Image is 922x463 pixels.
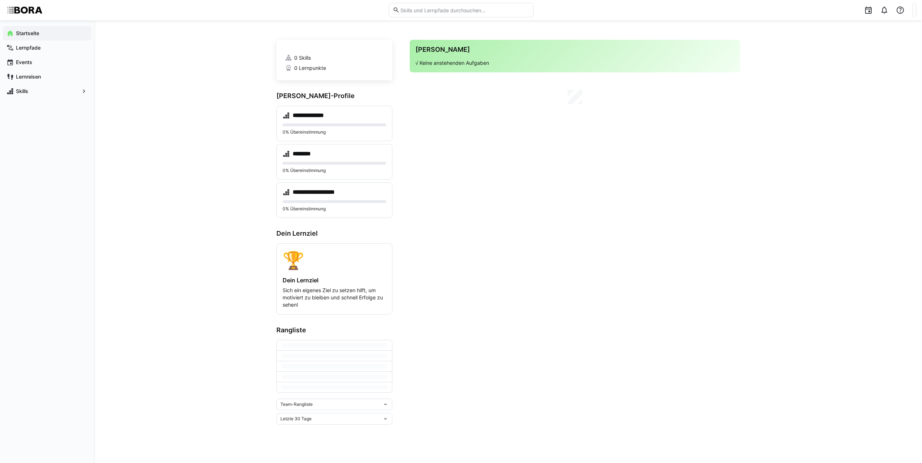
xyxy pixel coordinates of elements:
[294,54,311,62] span: 0 Skills
[283,129,386,135] p: 0% Übereinstimmung
[280,401,313,407] span: Team-Rangliste
[280,416,312,422] span: Letzte 30 Tage
[276,230,392,237] h3: Dein Lernziel
[285,54,384,62] a: 0 Skills
[283,206,386,212] p: 0% Übereinstimmung
[283,277,386,284] h4: Dein Lernziel
[276,92,392,100] h3: [PERSON_NAME]-Profile
[400,7,529,13] input: Skills und Lernpfade durchsuchen…
[283,168,386,173] p: 0% Übereinstimmung
[283,249,386,271] div: 🏆
[294,64,326,72] span: 0 Lernpunkte
[276,326,392,334] h3: Rangliste
[416,59,734,67] p: √ Keine anstehenden Aufgaben
[416,46,734,54] h3: [PERSON_NAME]
[283,287,386,308] p: Sich ein eigenes Ziel zu setzen hilft, um motiviert zu bleiben und schnell Erfolge zu sehen!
